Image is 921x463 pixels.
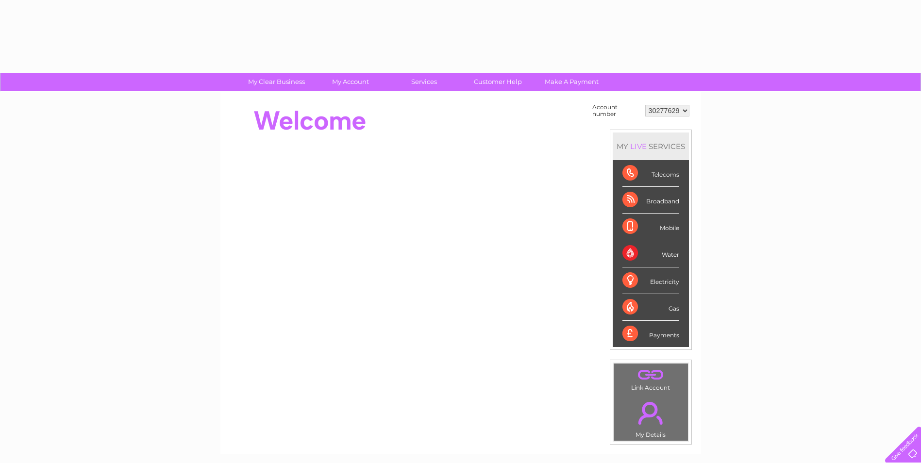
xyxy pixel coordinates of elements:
a: . [616,366,686,383]
div: MY SERVICES [613,132,689,160]
a: Services [384,73,464,91]
td: My Details [613,394,688,441]
td: Account number [590,101,643,120]
td: Link Account [613,363,688,394]
a: My Clear Business [236,73,317,91]
div: Telecoms [622,160,679,187]
div: Gas [622,294,679,321]
a: My Account [310,73,390,91]
a: . [616,396,686,430]
div: Electricity [622,267,679,294]
div: Broadband [622,187,679,214]
a: Customer Help [458,73,538,91]
div: LIVE [628,142,649,151]
div: Water [622,240,679,267]
div: Payments [622,321,679,347]
a: Make A Payment [532,73,612,91]
div: Mobile [622,214,679,240]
